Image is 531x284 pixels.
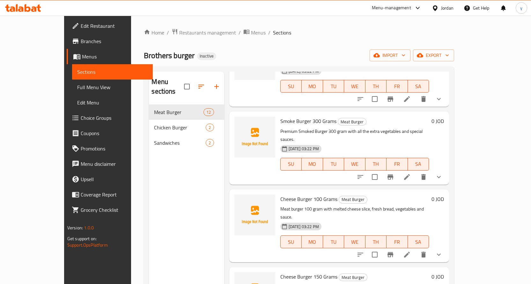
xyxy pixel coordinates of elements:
nav: Menu sections [149,102,224,153]
span: Edit Restaurant [81,22,148,30]
button: sort-choices [353,247,368,262]
span: TH [368,82,384,91]
span: 2 [206,125,213,131]
button: SU [280,80,302,93]
button: TH [365,80,387,93]
span: Smoke Burger 300 Grams [280,116,336,126]
span: Full Menu View [77,83,148,91]
div: Meat Burger [338,118,366,126]
button: show more [431,247,446,262]
span: SA [410,82,427,91]
button: TH [365,235,387,248]
span: TH [368,159,384,169]
span: Version: [67,224,83,232]
button: delete [416,91,431,107]
button: WE [344,158,365,171]
button: MO [302,158,323,171]
a: Edit Menu [72,95,153,110]
span: FR [389,237,405,247]
span: Menu disclaimer [81,160,148,168]
h6: 0 JOD [431,195,444,203]
h6: 0 JOD [431,272,444,281]
span: Meat Burger [154,108,203,116]
span: MO [304,159,321,169]
button: WE [344,80,365,93]
p: Meat burger 100 gram with melted cheese slice, fresh bread, vegetables and sauce. [280,205,429,221]
button: Branch-specific-item [383,91,398,107]
button: WE [344,235,365,248]
span: 1.0.0 [84,224,94,232]
li: / [268,29,270,36]
span: FR [389,159,405,169]
span: MO [304,237,321,247]
button: FR [387,158,408,171]
a: Coupons [67,126,153,141]
button: delete [416,169,431,185]
span: 12 [204,109,213,115]
button: Branch-specific-item [383,169,398,185]
a: Home [144,29,164,36]
span: Restaurants management [179,29,236,36]
button: show more [431,169,446,185]
span: Cheese Burger 100 Grams [280,194,337,204]
svg: Show Choices [435,173,443,181]
span: Meat Burger [338,118,366,126]
span: TU [326,159,342,169]
span: [DATE] 03:22 PM [286,146,321,152]
button: FR [387,235,408,248]
a: Edit menu item [403,95,411,103]
span: Select to update [368,170,381,184]
svg: Show Choices [435,251,443,258]
div: Inactive [197,52,216,60]
span: Menus [82,53,148,60]
button: SU [280,158,302,171]
span: Menus [251,29,266,36]
span: SA [410,237,427,247]
p: Premium Smoked Burger 300 gram with all the extra vegetables and special sauces. [280,127,429,143]
span: Sections [273,29,291,36]
a: Support.OpsPlatform [67,241,108,249]
span: Edit Menu [77,99,148,106]
button: show more [431,91,446,107]
div: Meat Burger [339,273,367,281]
span: Branches [81,37,148,45]
span: Coupons [81,129,148,137]
span: TH [368,237,384,247]
span: Brothers burger [144,48,195,63]
span: Sort sections [194,79,209,94]
button: MO [302,235,323,248]
button: Branch-specific-item [383,247,398,262]
a: Upsell [67,172,153,187]
div: Meat Burger12 [149,104,224,120]
a: Menu disclaimer [67,156,153,172]
span: Sections [77,68,148,76]
button: TH [365,158,387,171]
span: Choice Groups [81,114,148,122]
span: export [418,51,449,59]
img: Smoke Burger 300 Grams [234,117,275,157]
div: Chicken Burger2 [149,120,224,135]
li: / [239,29,241,36]
span: Meat Burger [339,274,367,281]
button: FR [387,80,408,93]
span: Grocery Checklist [81,206,148,214]
span: WE [347,237,363,247]
span: Select to update [368,92,381,106]
span: TU [326,82,342,91]
h2: Menu sections [151,77,184,96]
a: Sections [72,64,153,80]
span: Sandwiches [154,139,206,147]
span: SU [283,159,299,169]
span: Upsell [81,175,148,183]
svg: Show Choices [435,95,443,103]
span: Chicken Burger [154,124,206,131]
span: Meat Burger [339,196,367,203]
nav: breadcrumb [144,28,454,37]
button: MO [302,80,323,93]
span: TU [326,237,342,247]
a: Menus [67,49,153,64]
span: SU [283,82,299,91]
button: export [413,50,454,61]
